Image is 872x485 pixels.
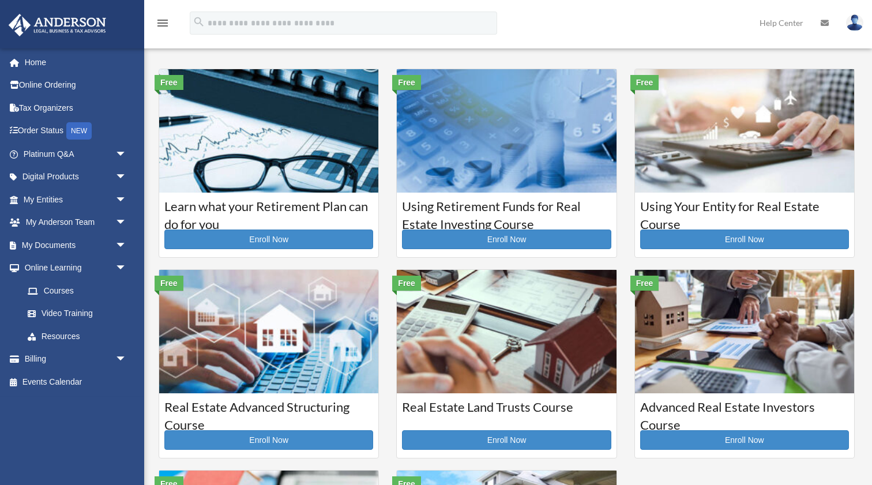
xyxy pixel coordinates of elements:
h3: Learn what your Retirement Plan can do for you [164,198,373,227]
a: Events Calendar [8,370,144,393]
span: arrow_drop_down [115,257,138,280]
a: Order StatusNEW [8,119,144,143]
h3: Using Retirement Funds for Real Estate Investing Course [402,198,611,227]
img: Anderson Advisors Platinum Portal [5,14,110,36]
img: User Pic [846,14,863,31]
span: arrow_drop_down [115,348,138,371]
a: Online Learningarrow_drop_down [8,257,144,280]
span: arrow_drop_down [115,188,138,212]
a: My Documentsarrow_drop_down [8,234,144,257]
h3: Real Estate Advanced Structuring Course [164,398,373,427]
div: NEW [66,122,92,140]
a: Enroll Now [402,430,611,450]
h3: Advanced Real Estate Investors Course [640,398,849,427]
a: Enroll Now [402,230,611,249]
a: Platinum Q&Aarrow_drop_down [8,142,144,166]
a: My Entitiesarrow_drop_down [8,188,144,211]
h3: Real Estate Land Trusts Course [402,398,611,427]
a: Courses [16,279,138,302]
a: My Anderson Teamarrow_drop_down [8,211,144,234]
span: arrow_drop_down [115,234,138,257]
div: Free [392,276,421,291]
i: search [193,16,205,28]
a: Video Training [16,302,144,325]
span: arrow_drop_down [115,211,138,235]
a: Enroll Now [640,230,849,249]
a: Billingarrow_drop_down [8,348,144,371]
a: Enroll Now [164,230,373,249]
a: Enroll Now [164,430,373,450]
a: menu [156,20,170,30]
i: menu [156,16,170,30]
div: Free [155,75,183,90]
div: Free [392,75,421,90]
div: Free [630,276,659,291]
span: arrow_drop_down [115,142,138,166]
div: Free [155,276,183,291]
a: Enroll Now [640,430,849,450]
a: Online Ordering [8,74,144,97]
a: Tax Organizers [8,96,144,119]
a: Digital Productsarrow_drop_down [8,166,144,189]
a: Home [8,51,144,74]
span: arrow_drop_down [115,166,138,189]
a: Resources [16,325,144,348]
h3: Using Your Entity for Real Estate Course [640,198,849,227]
div: Free [630,75,659,90]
